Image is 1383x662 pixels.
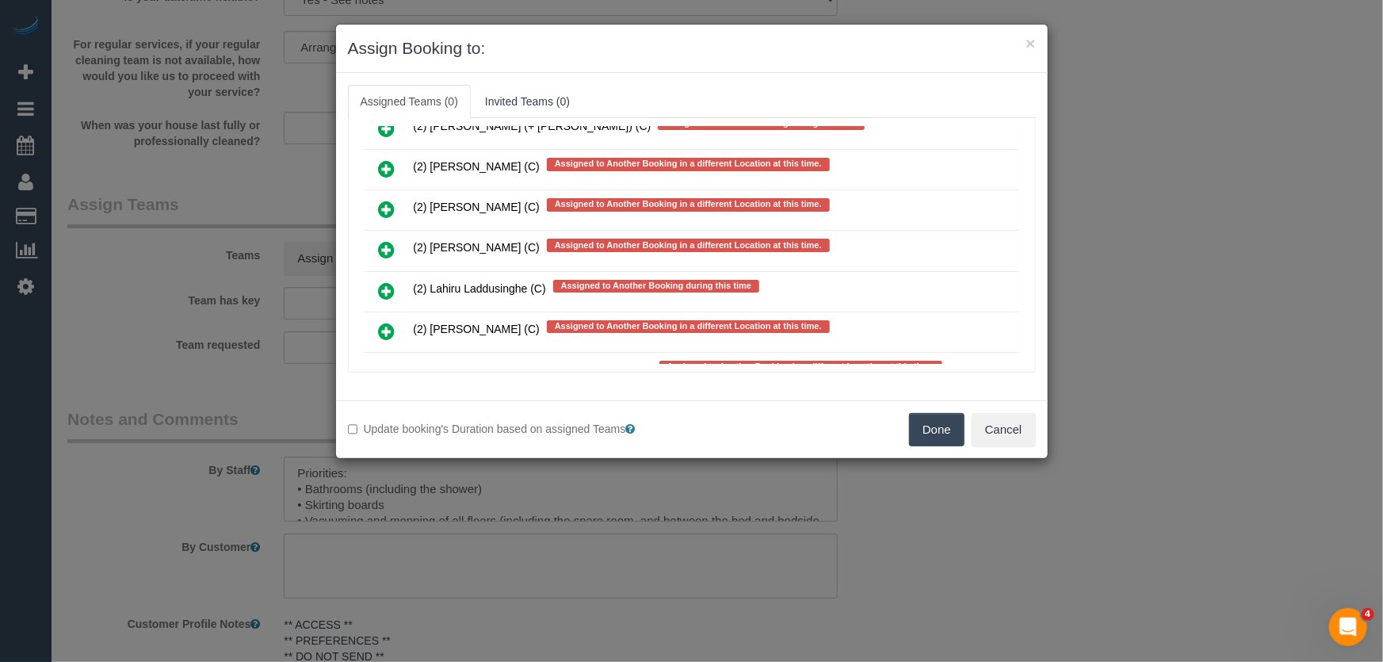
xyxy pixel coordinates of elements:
[547,320,830,333] span: Assigned to Another Booking in a different Location at this time.
[553,280,759,293] span: Assigned to Another Booking during this time
[414,242,540,254] span: (2) [PERSON_NAME] (C)
[414,282,546,295] span: (2) Lahiru Laddusinghe (C)
[348,421,680,437] label: Update booking's Duration based on assigned Teams
[547,158,830,170] span: Assigned to Another Booking in a different Location at this time.
[414,120,651,132] span: (2) [PERSON_NAME] (+ [PERSON_NAME]) (C)
[348,36,1036,60] h3: Assign Booking to:
[414,161,540,174] span: (2) [PERSON_NAME] (C)
[547,198,830,211] span: Assigned to Another Booking in a different Location at this time.
[1329,608,1367,646] iframe: Intercom live chat
[1026,35,1035,52] button: ×
[414,363,652,376] span: (3) [PERSON_NAME] + [PERSON_NAME] (CG)
[414,201,540,214] span: (2) [PERSON_NAME] (C)
[348,85,471,118] a: Assigned Teams (0)
[909,413,965,446] button: Done
[547,239,830,251] span: Assigned to Another Booking in a different Location at this time.
[659,361,942,373] span: Assigned to Another Booking in a different Location at this time.
[414,323,540,335] span: (2) [PERSON_NAME] (C)
[972,413,1036,446] button: Cancel
[1362,608,1374,621] span: 4
[472,85,583,118] a: Invited Teams (0)
[348,424,358,434] input: Update booking's Duration based on assigned Teams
